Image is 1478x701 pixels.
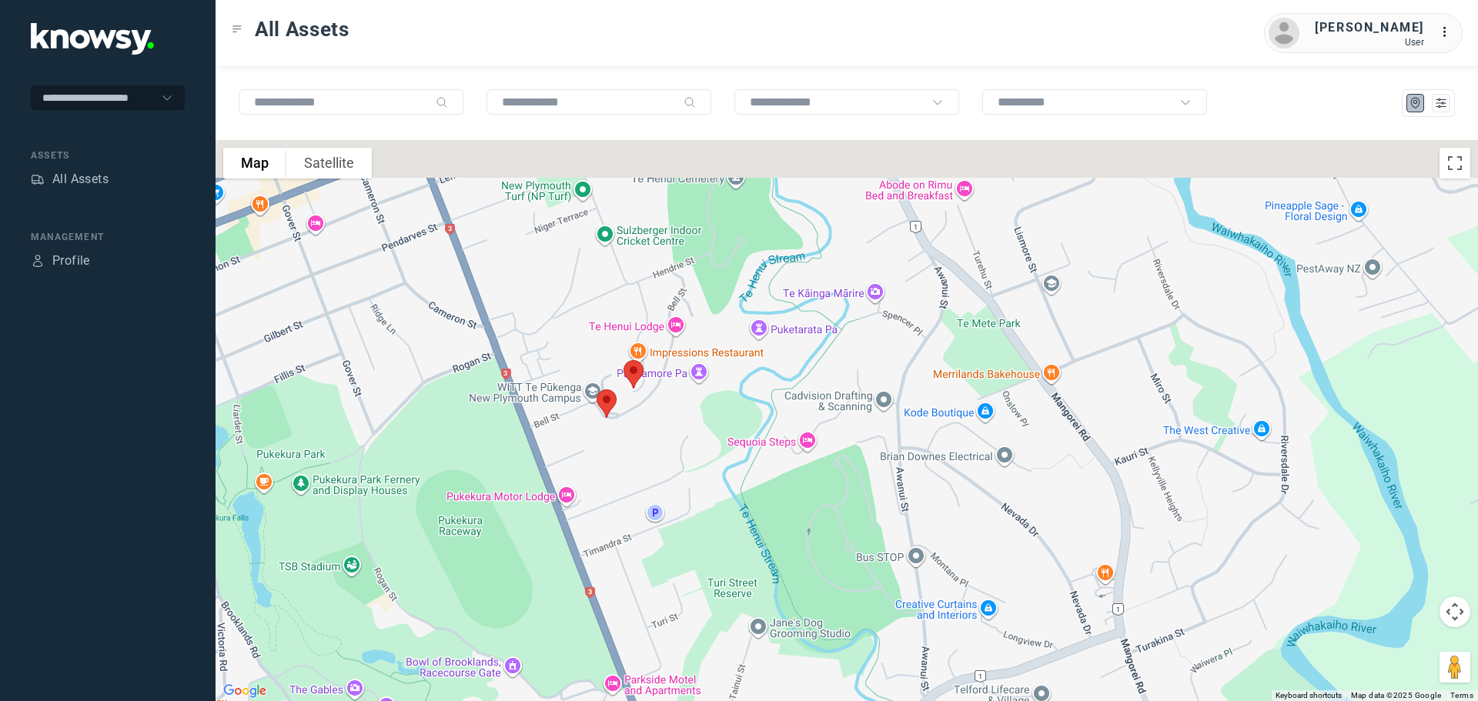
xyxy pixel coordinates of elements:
[255,15,349,43] span: All Assets
[1440,26,1456,38] tspan: ...
[1440,148,1470,179] button: Toggle fullscreen view
[31,230,185,244] div: Management
[684,96,696,108] div: Search
[52,252,90,270] div: Profile
[1315,18,1424,37] div: [PERSON_NAME]
[1440,23,1458,42] div: :
[1434,96,1448,110] div: List
[436,96,448,108] div: Search
[1351,691,1441,699] span: Map data ©2025 Google
[1450,691,1473,699] a: Terms (opens in new tab)
[219,681,270,701] img: Google
[1440,23,1458,44] div: :
[31,254,45,268] div: Profile
[31,170,109,189] a: AssetsAll Assets
[1269,18,1299,48] img: avatar.png
[223,148,286,179] button: Show street map
[1409,96,1423,110] div: Map
[31,149,185,162] div: Assets
[1440,596,1470,627] button: Map camera controls
[1276,690,1342,701] button: Keyboard shortcuts
[286,148,372,179] button: Show satellite imagery
[1315,37,1424,48] div: User
[52,170,109,189] div: All Assets
[219,681,270,701] a: Open this area in Google Maps (opens a new window)
[31,252,90,270] a: ProfileProfile
[232,24,242,35] div: Toggle Menu
[1440,652,1470,683] button: Drag Pegman onto the map to open Street View
[31,172,45,186] div: Assets
[31,23,154,55] img: Application Logo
